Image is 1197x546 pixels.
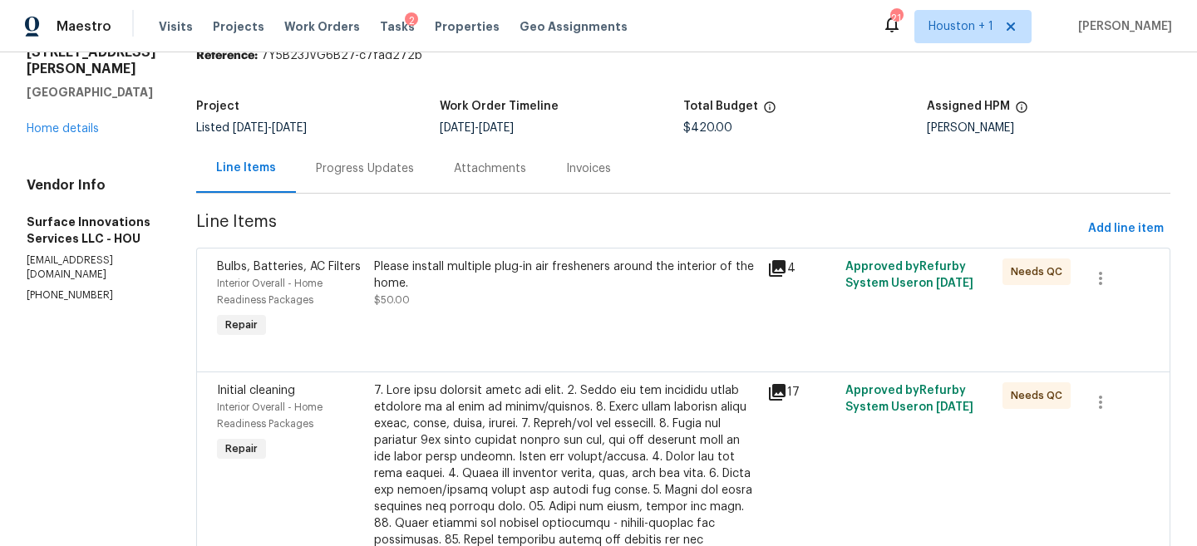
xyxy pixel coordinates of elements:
span: Interior Overall - Home Readiness Packages [217,402,323,429]
span: Repair [219,440,264,457]
p: [PHONE_NUMBER] [27,288,156,303]
span: Approved by Refurby System User on [845,261,973,289]
span: Initial cleaning [217,385,295,396]
span: Needs QC [1011,263,1069,280]
span: Repair [219,317,264,333]
div: Line Items [216,160,276,176]
span: Bulbs, Batteries, AC Filters [217,261,361,273]
div: Please install multiple plug-in air fresheners around the interior of the home. [374,258,757,292]
span: Maestro [57,18,111,35]
span: $50.00 [374,295,410,305]
span: - [233,122,307,134]
p: [EMAIL_ADDRESS][DOMAIN_NAME] [27,253,156,282]
span: Work Orders [284,18,360,35]
span: Add line item [1088,219,1164,239]
div: 17 [767,382,835,402]
div: 2 [405,12,418,29]
span: [DATE] [936,401,973,413]
div: [PERSON_NAME] [927,122,1170,134]
span: Properties [435,18,500,35]
h5: Assigned HPM [927,101,1010,112]
div: 7Y5B23JVG6B27-c7fad272b [196,47,1170,64]
span: $420.00 [683,122,732,134]
b: Reference: [196,50,258,61]
span: Listed [196,122,307,134]
div: 4 [767,258,835,278]
button: Add line item [1081,214,1170,244]
span: [PERSON_NAME] [1071,18,1172,35]
h5: Surface Innovations Services LLC - HOU [27,214,156,247]
span: Visits [159,18,193,35]
span: The total cost of line items that have been proposed by Opendoor. This sum includes line items th... [763,101,776,122]
h5: [GEOGRAPHIC_DATA] [27,84,156,101]
span: [DATE] [272,122,307,134]
span: - [440,122,514,134]
div: Attachments [454,160,526,177]
span: [DATE] [233,122,268,134]
span: Interior Overall - Home Readiness Packages [217,278,323,305]
h5: Project [196,101,239,112]
h4: Vendor Info [27,177,156,194]
span: Needs QC [1011,387,1069,404]
span: Approved by Refurby System User on [845,385,973,413]
div: Invoices [566,160,611,177]
span: Projects [213,18,264,35]
div: Progress Updates [316,160,414,177]
span: [DATE] [936,278,973,289]
span: Houston + 1 [929,18,993,35]
h5: Total Budget [683,101,758,112]
span: [DATE] [479,122,514,134]
a: Home details [27,123,99,135]
span: Line Items [196,214,1081,244]
h2: [STREET_ADDRESS][PERSON_NAME] [27,44,156,77]
div: 21 [890,10,902,27]
span: Geo Assignments [520,18,628,35]
h5: Work Order Timeline [440,101,559,112]
span: Tasks [380,21,415,32]
span: [DATE] [440,122,475,134]
span: The hpm assigned to this work order. [1015,101,1028,122]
